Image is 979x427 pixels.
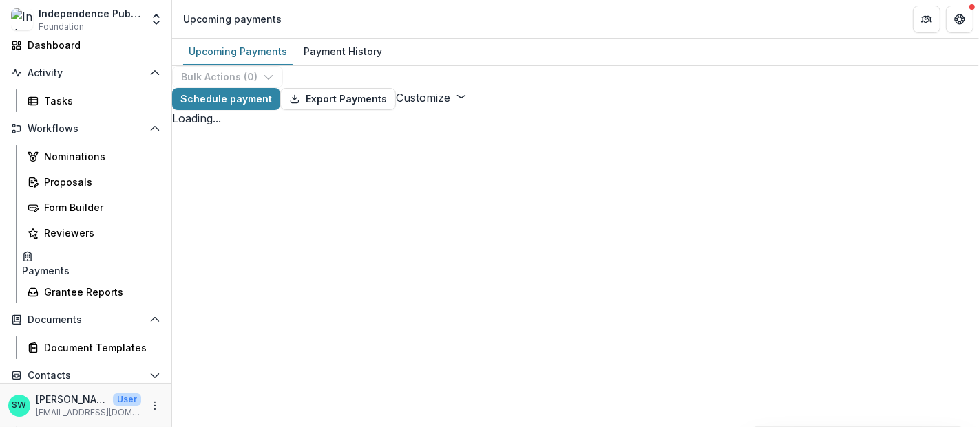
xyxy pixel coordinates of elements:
div: Dashboard [28,38,155,52]
button: Export Payments [280,88,396,110]
button: Partners [913,6,940,33]
a: Tasks [22,89,166,112]
span: Documents [28,314,144,326]
button: Get Help [946,6,973,33]
button: Open Activity [6,62,166,84]
button: Customize [396,89,467,106]
p: User [113,393,141,406]
div: Sherella WIlliams [12,401,27,410]
span: Contacts [28,370,144,382]
img: Independence Public Media Foundation [11,8,33,30]
div: Loading... [172,110,979,127]
p: [PERSON_NAME] [36,392,107,406]
div: Upcoming Payments [183,41,293,61]
nav: breadcrumb [178,9,287,29]
a: Upcoming Payments [183,39,293,65]
p: [EMAIL_ADDRESS][DOMAIN_NAME] [36,406,141,419]
button: Bulk Actions (0) [172,66,283,88]
span: Foundation [39,21,84,33]
button: Open Documents [6,309,166,331]
a: Proposals [22,171,166,193]
a: Dashboard [6,34,166,56]
div: Nominations [44,149,155,164]
a: Grantee Reports [22,281,166,303]
a: Nominations [22,145,166,168]
a: Payments [22,247,70,278]
div: Upcoming payments [183,12,282,26]
div: Payment History [298,41,388,61]
button: Schedule payment [172,88,280,110]
div: Grantee Reports [44,285,155,299]
div: Independence Public Media Foundation [39,6,141,21]
button: More [147,397,163,414]
span: Activity [28,67,144,79]
a: Payment History [298,39,388,65]
div: Document Templates [44,340,155,355]
button: Open Workflows [6,118,166,140]
button: Open Contacts [6,364,166,386]
span: Workflows [28,123,144,135]
div: Payments [22,263,70,278]
a: Form Builder [22,196,166,219]
a: Reviewers [22,221,166,244]
div: Reviewers [44,226,155,240]
div: Tasks [44,94,155,108]
button: Open entity switcher [147,6,166,33]
a: Document Templates [22,336,166,359]
div: Proposals [44,175,155,189]
div: Form Builder [44,200,155,215]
